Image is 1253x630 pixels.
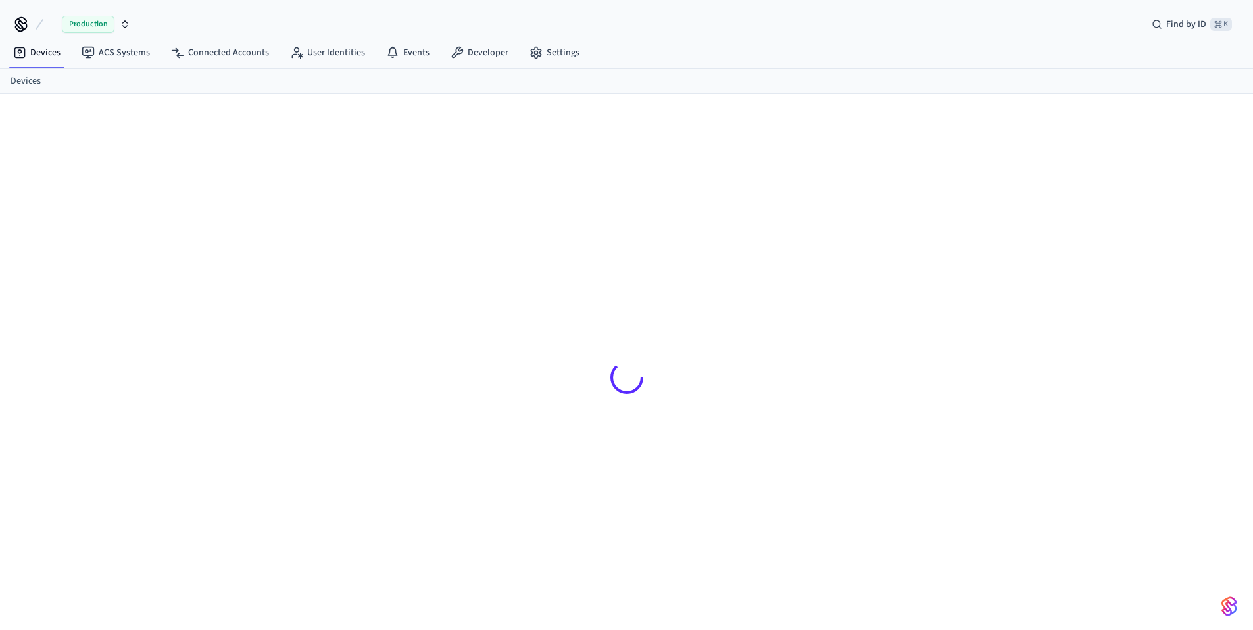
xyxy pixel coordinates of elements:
span: Find by ID [1166,18,1206,31]
a: User Identities [280,41,376,64]
img: SeamLogoGradient.69752ec5.svg [1221,596,1237,617]
div: Find by ID⌘ K [1141,12,1242,36]
a: ACS Systems [71,41,160,64]
a: Devices [11,74,41,88]
a: Devices [3,41,71,64]
span: Production [62,16,114,33]
span: ⌘ K [1210,18,1232,31]
a: Events [376,41,440,64]
a: Connected Accounts [160,41,280,64]
a: Settings [519,41,590,64]
a: Developer [440,41,519,64]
